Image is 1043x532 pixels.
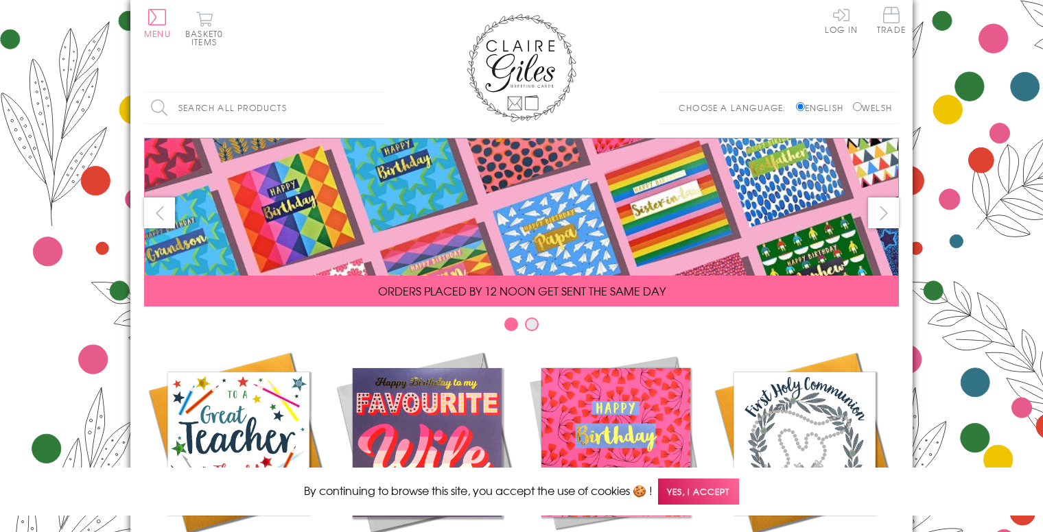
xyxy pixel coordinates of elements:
div: Carousel Pagination [144,317,899,338]
span: Yes, I accept [658,479,739,505]
button: Carousel Page 2 [525,317,539,331]
button: Menu [144,9,171,38]
span: 0 items [191,27,223,48]
input: English [796,102,805,111]
img: Claire Giles Greetings Cards [467,14,576,122]
a: Log In [825,7,858,34]
span: Menu [144,27,171,40]
input: Search [371,93,384,123]
button: next [868,197,899,228]
button: Carousel Page 1 (Current Slide) [504,317,518,331]
label: English [796,101,850,114]
input: Welsh [853,102,862,111]
p: Choose a language: [679,101,793,114]
span: Trade [877,7,906,34]
label: Welsh [853,101,892,114]
button: Basket0 items [185,11,223,46]
input: Search all products [144,93,384,123]
button: prev [144,197,175,228]
a: Trade [877,7,906,36]
span: ORDERS PLACED BY 12 NOON GET SENT THE SAME DAY [378,282,666,299]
